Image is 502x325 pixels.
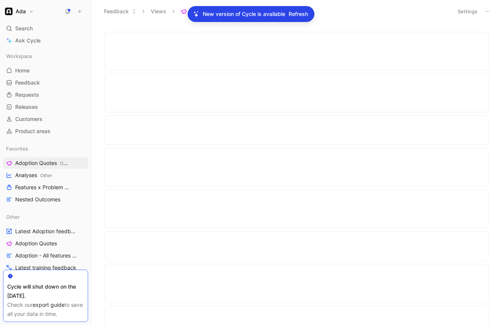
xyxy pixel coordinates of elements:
a: Adoption Quotes [3,238,88,249]
a: AnalysesOther [3,170,88,181]
div: Favorites [3,143,88,154]
div: Search [3,23,88,34]
span: Analyses [15,171,52,179]
a: Nested Outcomes [3,194,88,205]
a: Latest Adoption feedback [3,226,88,237]
span: Adoption Quotes [15,159,69,167]
button: Refresh [288,9,308,19]
a: Requests [3,89,88,100]
button: AdaAda [3,6,36,17]
span: Features x Problem Area [15,184,73,192]
button: Adoption QuotesOther [177,6,260,17]
a: Adoption - All features & problem areas [3,250,88,261]
span: Customers [15,115,43,123]
a: Customers [3,113,88,125]
a: Adoption QuotesOther [3,157,88,169]
span: Other [60,160,72,166]
span: Home [15,67,30,74]
span: Workspace [6,52,32,60]
h1: Ada [16,8,26,15]
button: Feedback [101,6,140,17]
span: Requests [15,91,39,99]
a: Product areas [3,126,88,137]
div: Check our to save all your data in time. [7,300,84,319]
span: Releases [15,103,38,111]
a: Feedback [3,77,88,88]
div: Other [3,211,88,223]
span: Adoption Quotes [15,240,57,247]
a: Latest training feedback [3,262,88,273]
span: Product areas [15,127,51,135]
a: Ask Cycle [3,35,88,46]
span: Favorites [6,145,28,152]
button: Views [147,6,170,17]
button: Settings [454,6,481,17]
div: Workspace [3,50,88,62]
a: Features x Problem Area [3,182,88,193]
span: Nested Outcomes [15,196,60,203]
span: Ask Cycle [15,36,41,45]
span: Other [6,213,20,221]
a: Home [3,65,88,76]
div: Cycle will shut down on the [DATE]. [7,282,84,300]
span: Other [40,173,52,178]
span: Latest training feedback [15,264,76,272]
span: Search [15,24,33,33]
a: export guide [33,301,65,308]
span: Latest Adoption feedback [15,228,78,235]
span: Adoption - All features & problem areas [15,252,80,259]
img: Ada [5,8,13,15]
a: Releases [3,101,88,113]
span: Feedback [15,79,40,86]
p: New version of Cycle is available [203,9,285,19]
